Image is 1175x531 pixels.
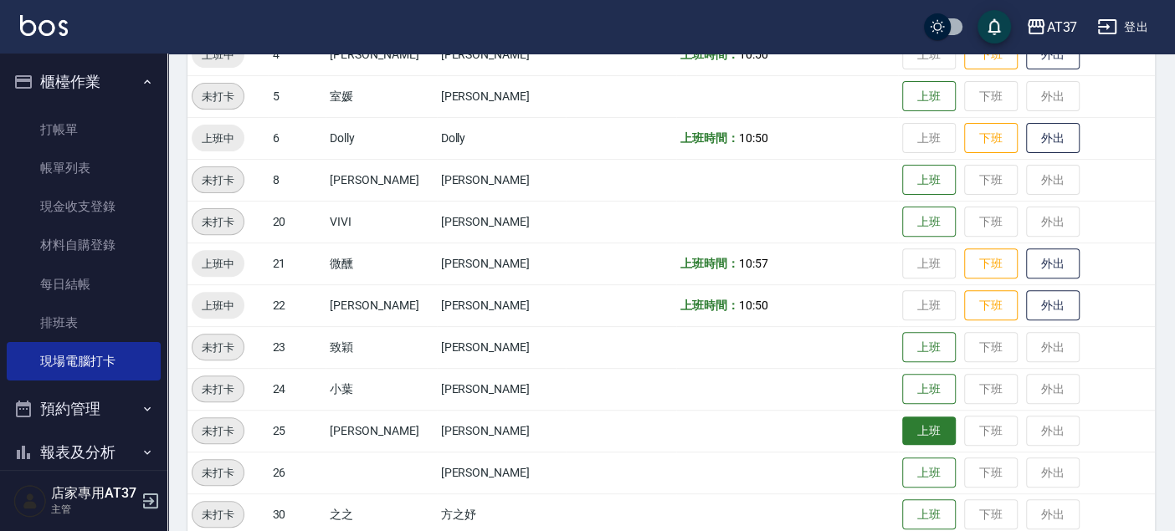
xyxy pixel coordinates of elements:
b: 上班時間： [680,48,739,61]
span: 上班中 [192,255,244,273]
button: 外出 [1026,248,1080,279]
a: 現場電腦打卡 [7,342,161,380]
button: 下班 [964,290,1018,321]
span: 未打卡 [192,171,244,189]
td: [PERSON_NAME] [437,75,566,117]
td: [PERSON_NAME] [326,410,436,452]
span: 10:50 [739,299,768,312]
td: 26 [268,452,326,493]
span: 10:57 [739,257,768,270]
h5: 店家專用AT37 [51,485,136,502]
button: 櫃檯作業 [7,60,161,104]
span: 未打卡 [192,422,244,440]
td: 8 [268,159,326,201]
a: 每日結帳 [7,265,161,304]
button: 上班 [902,81,956,112]
span: 上班中 [192,297,244,314]
button: 下班 [964,123,1018,154]
span: 上班中 [192,46,244,64]
button: 上班 [902,207,956,237]
td: [PERSON_NAME] [326,33,436,75]
button: 下班 [964,248,1018,279]
button: 登出 [1090,12,1155,43]
a: 排班表 [7,304,161,342]
b: 上班時間： [680,131,739,145]
span: 上班中 [192,130,244,147]
td: [PERSON_NAME] [437,452,566,493]
td: [PERSON_NAME] [437,33,566,75]
a: 打帳單 [7,110,161,149]
span: 未打卡 [192,88,244,105]
a: 現金收支登錄 [7,187,161,226]
td: 21 [268,243,326,284]
span: 未打卡 [192,380,244,398]
td: 室媛 [326,75,436,117]
td: [PERSON_NAME] [326,159,436,201]
td: 4 [268,33,326,75]
button: 預約管理 [7,387,161,431]
span: 未打卡 [192,506,244,523]
td: 致穎 [326,326,436,368]
b: 上班時間： [680,257,739,270]
td: 微醺 [326,243,436,284]
button: 外出 [1026,290,1080,321]
span: 未打卡 [192,339,244,356]
td: 24 [268,368,326,410]
a: 帳單列表 [7,149,161,187]
td: 22 [268,284,326,326]
span: 未打卡 [192,464,244,482]
span: 未打卡 [192,213,244,231]
button: 上班 [902,457,956,488]
b: 上班時間： [680,299,739,312]
td: 25 [268,410,326,452]
td: 小葉 [326,368,436,410]
td: [PERSON_NAME] [437,159,566,201]
td: [PERSON_NAME] [437,201,566,243]
td: [PERSON_NAME] [437,368,566,410]
td: Dolly [326,117,436,159]
td: 5 [268,75,326,117]
button: 上班 [902,165,956,196]
td: [PERSON_NAME] [326,284,436,326]
div: AT37 [1046,17,1077,38]
button: 上班 [902,332,956,363]
td: 23 [268,326,326,368]
img: Person [13,484,47,518]
td: [PERSON_NAME] [437,326,566,368]
button: AT37 [1019,10,1084,44]
td: [PERSON_NAME] [437,243,566,284]
button: 下班 [964,39,1018,70]
span: 10:50 [739,48,768,61]
p: 主管 [51,502,136,517]
img: Logo [20,15,68,36]
td: [PERSON_NAME] [437,410,566,452]
a: 材料自購登錄 [7,226,161,264]
button: 上班 [902,499,956,530]
td: Dolly [437,117,566,159]
span: 10:50 [739,131,768,145]
td: 6 [268,117,326,159]
button: 外出 [1026,123,1080,154]
button: 外出 [1026,39,1080,70]
td: 20 [268,201,326,243]
td: VIVI [326,201,436,243]
td: [PERSON_NAME] [437,284,566,326]
button: 報表及分析 [7,431,161,474]
button: 上班 [902,416,956,446]
button: save [977,10,1011,43]
button: 上班 [902,374,956,405]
